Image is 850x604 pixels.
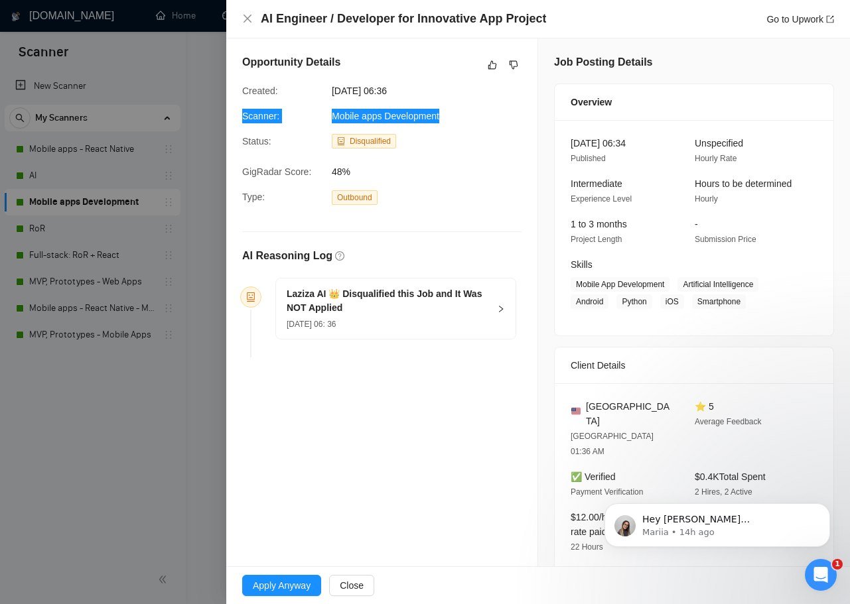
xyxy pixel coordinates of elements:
[509,60,518,70] span: dislike
[585,475,850,568] iframe: Intercom notifications message
[695,219,698,229] span: -
[695,417,762,426] span: Average Feedback
[571,487,643,497] span: Payment Verification
[571,194,632,204] span: Experience Level
[805,559,837,591] iframe: Intercom live chat
[571,471,616,482] span: ✅ Verified
[571,512,656,537] span: $12.00/hr avg hourly rate paid
[695,194,718,204] span: Hourly
[242,192,265,202] span: Type:
[766,14,834,25] a: Go to Upworkexport
[692,294,746,309] span: Smartphone
[571,154,606,163] span: Published
[488,60,497,70] span: like
[571,406,581,416] img: 🇺🇸
[242,575,321,596] button: Apply Anyway
[571,178,622,189] span: Intermediate
[253,578,311,593] span: Apply Anyway
[695,138,743,149] span: Unspecified
[571,294,608,309] span: Android
[242,111,279,121] span: Scanner:
[571,235,622,244] span: Project Length
[329,575,374,596] button: Close
[242,166,311,177] span: GigRadar Score:
[571,259,593,270] span: Skills
[571,219,627,229] span: 1 to 3 months
[246,292,255,302] span: robot
[695,235,756,244] span: Submission Price
[242,136,271,147] span: Status:
[660,294,684,309] span: iOS
[287,287,489,315] h5: Laziza AI 👑 Disqualified this Job and It Was NOT Applied
[695,178,792,189] span: Hours to be determined
[340,578,364,593] span: Close
[287,320,336,329] span: [DATE] 06: 36
[484,57,500,73] button: like
[586,399,673,428] span: [GEOGRAPHIC_DATA]
[242,13,253,24] span: close
[616,294,652,309] span: Python
[332,164,531,179] span: 48%
[571,277,670,292] span: Mobile App Development
[261,11,546,27] h4: AI Engineer / Developer for Innovative App Project
[350,137,391,146] span: Disqualified
[332,190,378,205] span: Outbound
[695,471,766,482] span: $0.4K Total Spent
[332,111,439,121] span: Mobile apps Development
[832,559,843,570] span: 1
[571,432,654,456] span: [GEOGRAPHIC_DATA] 01:36 AM
[332,84,531,98] span: [DATE] 06:36
[554,54,652,70] h5: Job Posting Details
[571,95,612,109] span: Overview
[695,401,714,412] span: ⭐ 5
[506,57,522,73] button: dislike
[826,15,834,23] span: export
[497,305,505,313] span: right
[571,138,626,149] span: [DATE] 06:34
[242,248,332,264] h5: AI Reasoning Log
[571,347,817,383] div: Client Details
[242,13,253,25] button: Close
[677,277,758,292] span: Artificial Intelligence
[242,54,340,70] h5: Opportunity Details
[242,86,278,96] span: Created:
[337,137,345,145] span: robot
[335,251,344,261] span: question-circle
[695,154,737,163] span: Hourly Rate
[571,542,603,552] span: 22 Hours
